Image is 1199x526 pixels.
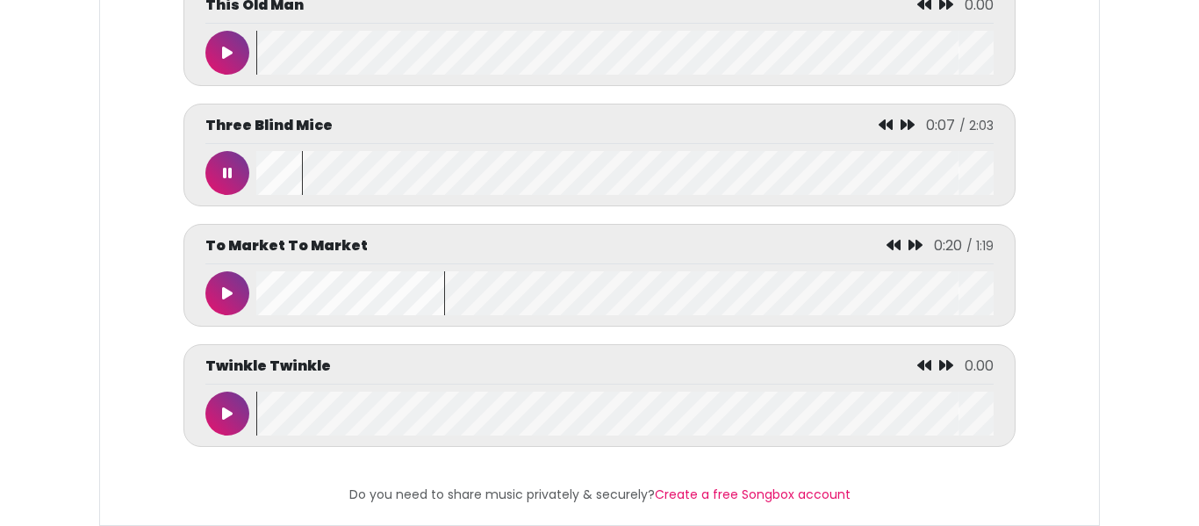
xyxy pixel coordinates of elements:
span: / 2:03 [959,117,994,134]
a: Create a free Songbox account [655,486,851,503]
p: To Market To Market [205,235,368,256]
span: 0:20 [934,235,962,256]
p: Twinkle Twinkle [205,356,331,377]
span: 0:07 [926,115,955,135]
span: / 1:19 [966,237,994,255]
span: 0.00 [965,356,994,376]
p: Do you need to share music privately & securely? [111,486,1088,504]
p: Three Blind Mice [205,115,333,136]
